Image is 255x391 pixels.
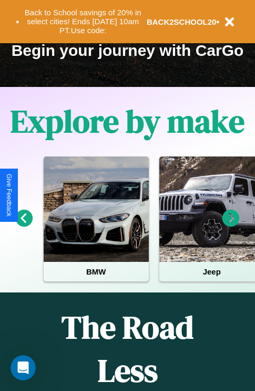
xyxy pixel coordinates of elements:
h4: BMW [44,262,149,281]
div: Give Feedback [5,174,13,217]
h1: Explore by make [11,100,244,143]
b: BACK2SCHOOL20 [147,17,217,26]
iframe: Intercom live chat [11,355,36,380]
button: Back to School savings of 20% in select cities! Ends [DATE] 10am PT.Use code: [19,5,147,38]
